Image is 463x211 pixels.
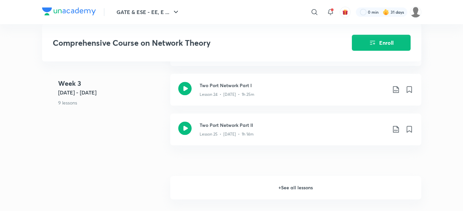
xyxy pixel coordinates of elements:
[42,7,96,17] a: Company Logo
[170,114,421,153] a: Two Port Network Part IILesson 25 • [DATE] • 1h 14m
[170,74,421,114] a: Two Port Network Part ILesson 24 • [DATE] • 1h 25m
[383,9,389,15] img: streak
[342,9,348,15] img: avatar
[58,88,165,96] h5: [DATE] - [DATE]
[200,82,387,89] h3: Two Port Network Part I
[58,99,165,106] p: 9 lessons
[340,7,351,17] button: avatar
[170,176,421,199] h6: + See all lessons
[200,122,387,129] h3: Two Port Network Part II
[200,91,254,97] p: Lesson 24 • [DATE] • 1h 25m
[410,6,421,18] img: Palak Tiwari
[42,7,96,15] img: Company Logo
[200,131,254,137] p: Lesson 25 • [DATE] • 1h 14m
[53,38,314,48] h3: Comprehensive Course on Network Theory
[112,5,184,19] button: GATE & ESE - EE, E ...
[58,78,165,88] h4: Week 3
[352,35,411,51] button: Enroll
